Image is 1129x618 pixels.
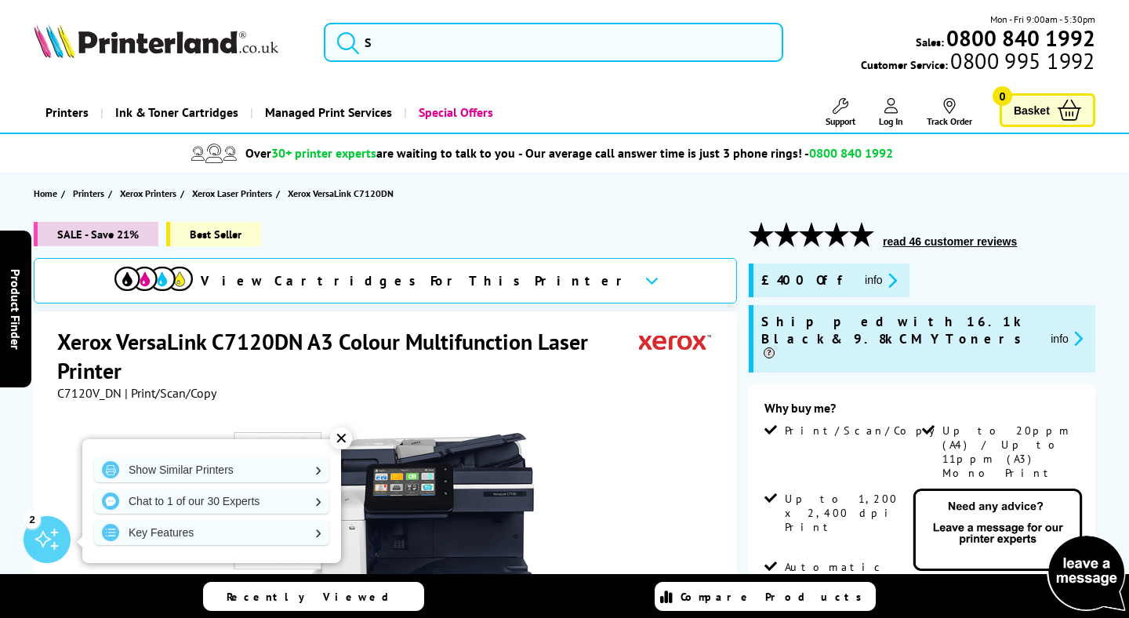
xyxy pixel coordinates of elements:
span: Over are waiting to talk to you [245,145,515,161]
img: Open Live Chat window [909,486,1129,615]
span: SALE - Save 21% [34,222,158,246]
span: Sales: [916,35,944,49]
div: 2 [24,511,41,528]
span: | Print/Scan/Copy [125,385,216,401]
a: Xerox Printers [120,185,180,202]
div: ✕ [330,427,352,449]
a: Key Features [94,520,329,545]
span: Shipped with 16.1k Black & 9.8k CMY Toners [761,313,1038,365]
span: 0800 840 1992 [809,145,893,161]
a: 0800 840 1992 [944,31,1095,45]
span: Print/Scan/Copy [785,424,946,438]
a: Xerox VersaLink C7120DN [288,185,398,202]
span: Mon - Fri 9:00am - 5:30pm [990,12,1095,27]
img: Xerox [639,327,711,356]
span: Compare Products [681,590,870,604]
span: 0800 995 1992 [948,53,1095,68]
span: Automatic Double Sided Printing [785,560,919,616]
div: Why buy me? [764,400,1080,424]
span: Ink & Toner Cartridges [115,93,238,133]
span: Support [826,115,855,127]
input: S [324,23,782,62]
span: Basket [1014,100,1050,121]
a: Managed Print Services [250,93,404,133]
a: Track Order [927,98,972,127]
button: promo-description [1046,329,1087,347]
h1: Xerox VersaLink C7120DN A3 Colour Multifunction Laser Printer [57,327,639,385]
span: 30+ printer experts [271,145,376,161]
button: promo-description [860,271,902,289]
a: Recently Viewed [203,582,424,611]
img: Printerland Logo [34,24,278,58]
span: Home [34,185,57,202]
span: Up to 20ppm (A4) / Up to 11ppm (A3) Mono Print [942,424,1076,480]
a: Basket 0 [1000,93,1095,127]
span: Xerox VersaLink C7120DN [288,185,394,202]
span: Up to 1,200 x 2,400 dpi Print [785,492,919,534]
a: Printers [73,185,108,202]
span: Best Seller [166,222,261,246]
span: Product Finder [8,269,24,350]
span: £400 Off [761,271,852,289]
a: Special Offers [404,93,505,133]
img: View Cartridges [114,267,193,291]
span: C7120V_DN [57,385,122,401]
span: Recently Viewed [227,590,405,604]
a: Compare Products [655,582,876,611]
a: Chat to 1 of our 30 Experts [94,489,329,514]
span: - Our average call answer time is just 3 phone rings! - [518,145,893,161]
span: Printers [73,185,104,202]
span: 0 [993,86,1012,106]
span: Xerox Printers [120,185,176,202]
a: Ink & Toner Cartridges [100,93,250,133]
button: read 46 customer reviews [878,234,1022,249]
a: Printerland Logo [34,24,304,61]
span: View Cartridges For This Printer [201,272,632,289]
b: 0800 840 1992 [946,24,1095,53]
a: Support [826,98,855,127]
a: Xerox Laser Printers [192,185,276,202]
a: Printers [34,93,100,133]
span: Customer Service: [861,53,1095,72]
span: Xerox Laser Printers [192,185,272,202]
a: Log In [879,98,903,127]
a: Show Similar Printers [94,457,329,482]
a: Home [34,185,61,202]
span: Log In [879,115,903,127]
